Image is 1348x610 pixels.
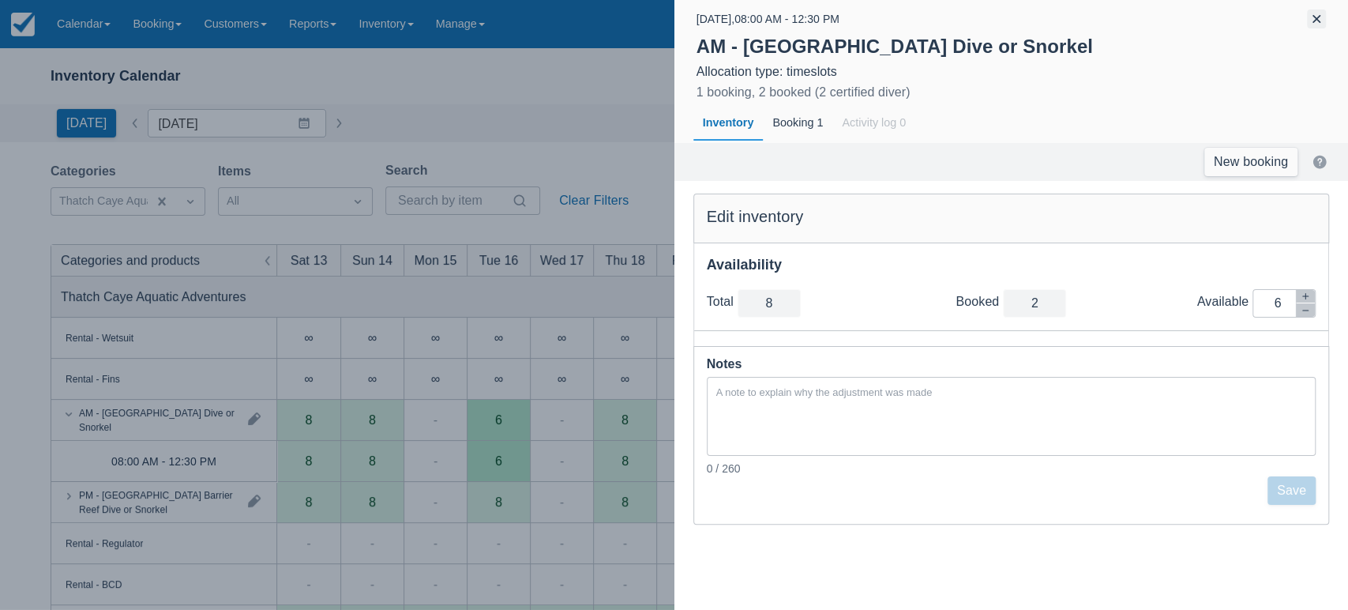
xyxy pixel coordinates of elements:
div: Available [1197,294,1252,310]
div: Booked [956,294,1003,310]
a: New booking [1204,148,1297,176]
strong: AM - [GEOGRAPHIC_DATA] Dive or Snorkel [697,36,1093,57]
div: Inventory [693,105,764,141]
div: [DATE] , 08:00 AM - 12:30 PM [697,9,839,28]
div: Notes [707,353,1316,375]
div: Total [707,294,738,310]
div: Allocation type: timeslots [697,64,1327,80]
div: 0 / 260 [707,461,1316,476]
div: Booking 1 [763,105,832,141]
div: Edit inventory [707,207,1316,227]
div: Availability [707,256,1316,274]
div: 1 booking, 2 booked (2 certified diver) [697,83,911,102]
